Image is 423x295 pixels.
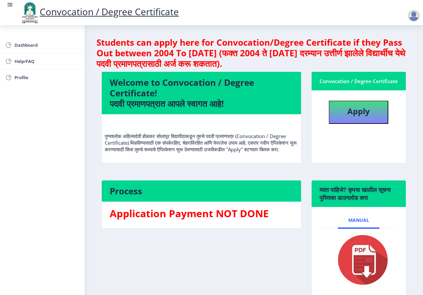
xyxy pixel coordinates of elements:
span: Manual [348,218,369,223]
img: logo [20,1,40,24]
span: Dashboard [15,41,79,49]
img: pdf.png [328,233,389,286]
h3: Application Payment NOT DONE [110,207,293,220]
b: Apply [347,106,370,117]
span: Profile [15,74,79,81]
p: पुण्यश्लोक अहिल्यादेवी होळकर सोलापूर विद्यापीठाकडून तुमचे पदवी प्रमाणपत्र (Convocation / Degree C... [105,120,298,153]
h4: Welcome to Convocation / Degree Certificate! पदवी प्रमाणपत्रात आपले स्वागत आहे! [110,77,293,109]
h4: Students can apply here for Convocation/Degree Certificate if they Pass Out between 2004 To [DATE... [96,37,411,69]
span: Help/FAQ [15,57,79,65]
a: Manual [338,212,380,228]
a: Convocation / Degree Certificate [20,5,179,18]
button: Apply [329,101,388,124]
h6: मदत पाहिजे? कृपया खालील सूचना पुस्तिका डाउनलोड करा [320,186,398,202]
h4: Process [110,186,293,196]
div: Convocation / Degree Certificate [320,77,398,85]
